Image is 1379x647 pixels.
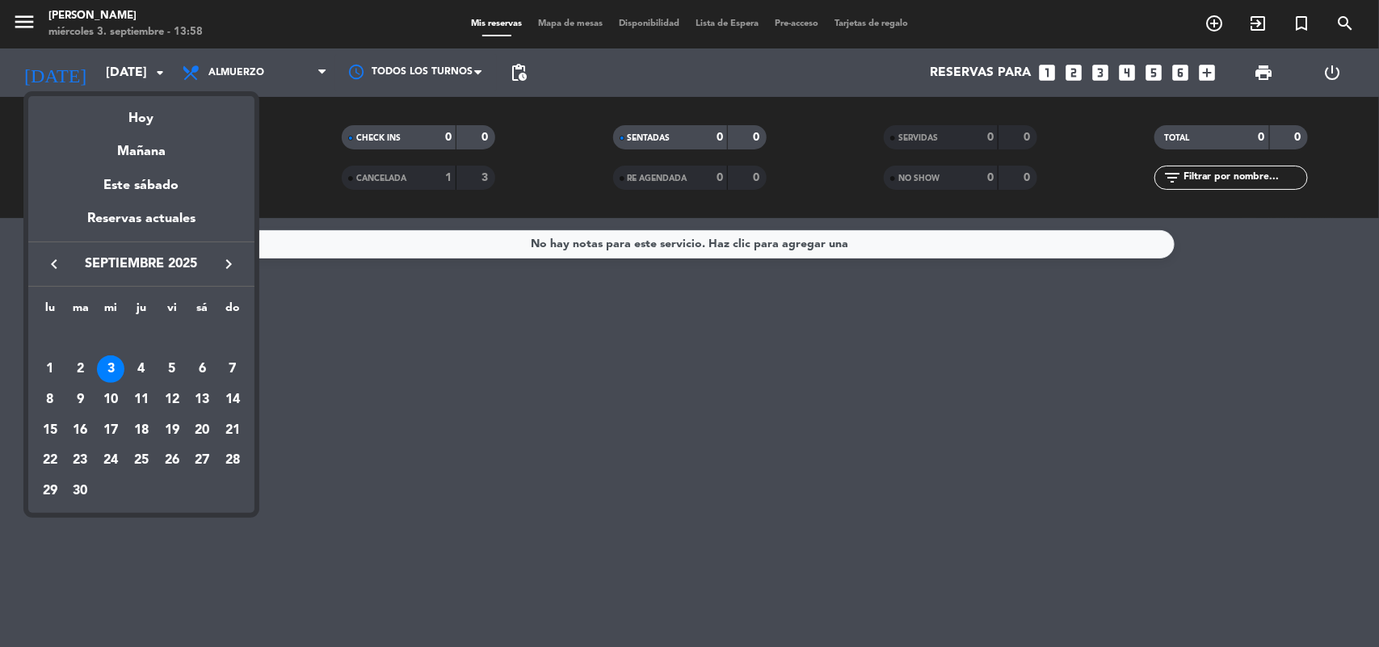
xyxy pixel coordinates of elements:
[214,254,243,275] button: keyboard_arrow_right
[65,299,96,324] th: martes
[217,384,248,415] td: 14 de septiembre de 2025
[158,355,186,383] div: 5
[157,415,187,446] td: 19 de septiembre de 2025
[28,96,254,129] div: Hoy
[217,354,248,384] td: 7 de septiembre de 2025
[95,446,126,477] td: 24 de septiembre de 2025
[35,446,65,477] td: 22 de septiembre de 2025
[35,324,248,355] td: SEP.
[97,386,124,414] div: 10
[28,163,254,208] div: Este sábado
[157,354,187,384] td: 5 de septiembre de 2025
[95,384,126,415] td: 10 de septiembre de 2025
[126,299,157,324] th: jueves
[36,477,64,505] div: 29
[36,386,64,414] div: 8
[65,476,96,506] td: 30 de septiembre de 2025
[128,355,155,383] div: 4
[65,446,96,477] td: 23 de septiembre de 2025
[35,299,65,324] th: lunes
[126,446,157,477] td: 25 de septiembre de 2025
[158,417,186,444] div: 19
[187,384,218,415] td: 13 de septiembre de 2025
[67,386,95,414] div: 9
[128,417,155,444] div: 18
[35,354,65,384] td: 1 de septiembre de 2025
[28,129,254,162] div: Mañana
[35,384,65,415] td: 8 de septiembre de 2025
[95,415,126,446] td: 17 de septiembre de 2025
[217,299,248,324] th: domingo
[65,354,96,384] td: 2 de septiembre de 2025
[69,254,214,275] span: septiembre 2025
[219,417,246,444] div: 21
[219,386,246,414] div: 14
[67,477,95,505] div: 30
[126,354,157,384] td: 4 de septiembre de 2025
[65,415,96,446] td: 16 de septiembre de 2025
[67,355,95,383] div: 2
[187,299,218,324] th: sábado
[97,355,124,383] div: 3
[128,386,155,414] div: 11
[67,417,95,444] div: 16
[67,447,95,474] div: 23
[187,446,218,477] td: 27 de septiembre de 2025
[217,446,248,477] td: 28 de septiembre de 2025
[188,355,216,383] div: 6
[35,415,65,446] td: 15 de septiembre de 2025
[188,417,216,444] div: 20
[35,476,65,506] td: 29 de septiembre de 2025
[188,386,216,414] div: 13
[157,384,187,415] td: 12 de septiembre de 2025
[187,354,218,384] td: 6 de septiembre de 2025
[28,208,254,242] div: Reservas actuales
[40,254,69,275] button: keyboard_arrow_left
[157,446,187,477] td: 26 de septiembre de 2025
[36,417,64,444] div: 15
[219,355,246,383] div: 7
[158,447,186,474] div: 26
[188,447,216,474] div: 27
[36,355,64,383] div: 1
[36,447,64,474] div: 22
[126,415,157,446] td: 18 de septiembre de 2025
[217,415,248,446] td: 21 de septiembre de 2025
[97,447,124,474] div: 24
[219,254,238,274] i: keyboard_arrow_right
[44,254,64,274] i: keyboard_arrow_left
[95,299,126,324] th: miércoles
[126,384,157,415] td: 11 de septiembre de 2025
[219,447,246,474] div: 28
[65,384,96,415] td: 9 de septiembre de 2025
[97,417,124,444] div: 17
[157,299,187,324] th: viernes
[95,354,126,384] td: 3 de septiembre de 2025
[158,386,186,414] div: 12
[187,415,218,446] td: 20 de septiembre de 2025
[128,447,155,474] div: 25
